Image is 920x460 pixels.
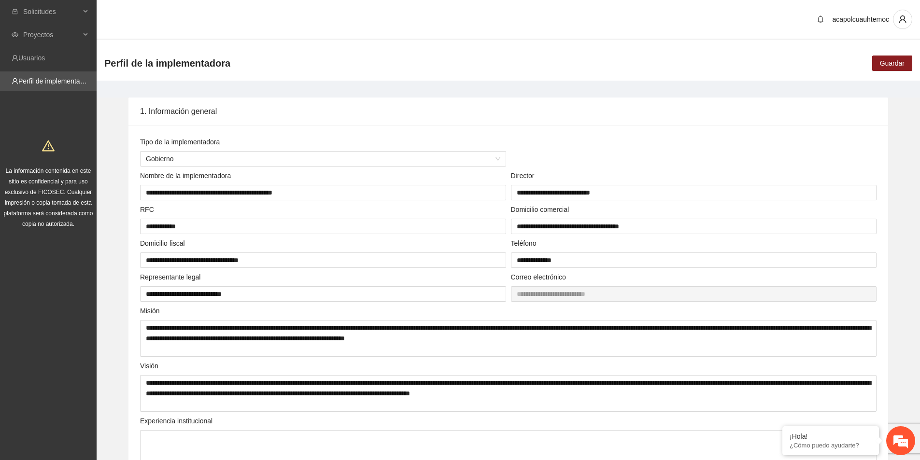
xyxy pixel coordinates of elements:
[140,416,212,426] label: Experiencia institucional
[511,272,566,282] label: Correo electrónico
[158,5,182,28] div: Minimizar ventana de chat en vivo
[813,15,828,23] span: bell
[4,167,93,227] span: La información contenida en este sitio es confidencial y para uso exclusivo de FICOSEC. Cualquier...
[146,152,500,166] span: Gobierno
[880,58,905,69] span: Guardar
[511,238,537,249] label: Teléfono
[5,264,184,297] textarea: Escriba su mensaje y pulse “Intro”
[790,432,872,440] div: ¡Hola!
[790,442,872,449] p: ¿Cómo puedo ayudarte?
[23,2,80,21] span: Solicitudes
[140,98,877,125] div: 1. Información general
[23,25,80,44] span: Proyectos
[813,12,828,27] button: bell
[140,238,185,249] label: Domicilio fiscal
[12,31,18,38] span: eye
[893,10,912,29] button: user
[140,306,159,316] label: Misión
[511,170,535,181] label: Director
[140,272,200,282] label: Representante legal
[18,77,94,85] a: Perfil de implementadora
[42,139,55,152] span: warning
[56,129,133,226] span: Estamos en línea.
[104,56,230,71] span: Perfil de la implementadora
[832,15,889,23] span: acapolcuauhtemoc
[140,170,231,181] label: Nombre de la implementadora
[18,54,45,62] a: Usuarios
[12,8,18,15] span: inbox
[140,137,220,147] label: Tipo de la implementadora
[872,56,912,71] button: Guardar
[893,15,912,24] span: user
[140,361,158,371] label: Visión
[511,204,569,215] label: Domicilio comercial
[50,49,162,62] div: Chatee con nosotros ahora
[140,204,154,215] label: RFC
